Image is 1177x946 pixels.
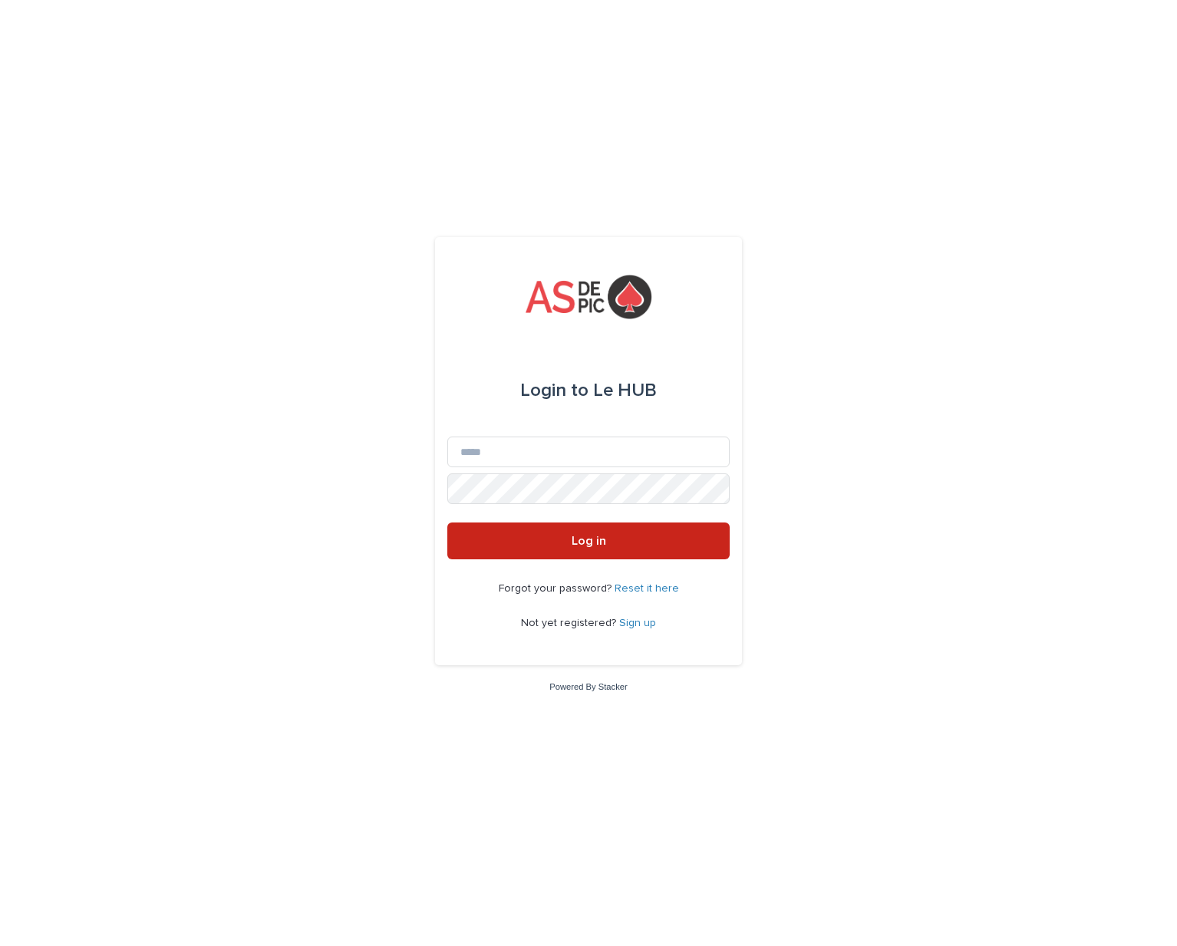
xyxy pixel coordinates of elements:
a: Powered By Stacker [549,682,627,691]
a: Sign up [619,618,656,628]
img: yKcqic14S0S6KrLdrqO6 [525,274,652,320]
span: Log in [572,535,606,547]
span: Login to [520,381,588,400]
a: Reset it here [615,583,679,594]
span: Not yet registered? [521,618,619,628]
button: Log in [447,522,730,559]
div: Le HUB [520,369,657,412]
span: Forgot your password? [499,583,615,594]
